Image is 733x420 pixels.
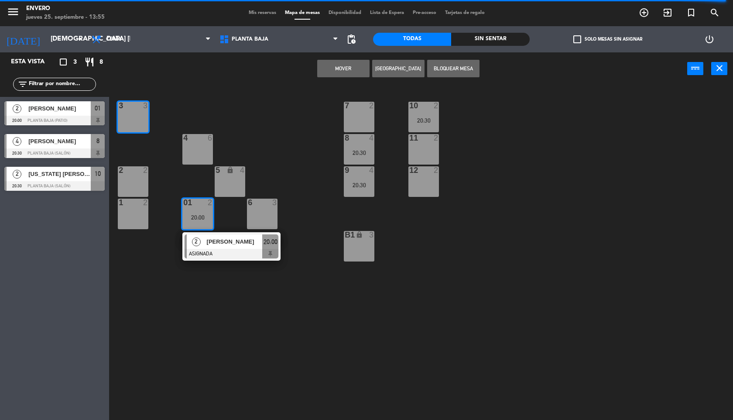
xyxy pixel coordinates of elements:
div: 2 [369,102,374,110]
span: [PERSON_NAME] [28,137,91,146]
button: menu [7,5,20,21]
i: turned_in_not [686,7,696,18]
div: Sin sentar [451,33,529,46]
i: menu [7,5,20,18]
div: 2 [143,166,148,174]
div: 4 [183,134,184,142]
span: Cena [106,36,121,42]
span: Planta Baja [232,36,268,42]
span: 2 [13,170,21,179]
span: 10 [95,169,101,179]
div: 4 [369,134,374,142]
button: close [711,62,727,75]
i: power_input [690,63,701,73]
button: Bloquear Mesa [427,60,480,77]
div: 20:30 [344,182,374,188]
input: Filtrar por nombre... [28,79,96,89]
span: Tarjetas de regalo [441,10,489,15]
span: check_box_outline_blank [573,35,581,43]
i: search [709,7,720,18]
i: exit_to_app [662,7,673,18]
div: 4 [369,166,374,174]
div: Envero [26,4,105,13]
button: Mover [317,60,370,77]
div: Todas [373,33,451,46]
span: 3 [73,57,77,67]
div: 3 [272,199,277,207]
div: 20:30 [408,117,439,124]
div: 20:30 [344,150,374,156]
span: 2 [13,104,21,113]
span: 8 [96,136,99,146]
span: 01 [95,103,101,114]
div: 3 [369,231,374,239]
label: Solo mesas sin asignar [573,35,642,43]
i: restaurant [84,57,95,67]
div: 2 [434,166,439,174]
span: 20:00 [264,237,277,247]
span: [PERSON_NAME] [207,237,263,246]
span: 2 [192,238,201,246]
div: 20:00 [182,214,213,220]
i: filter_list [17,79,28,90]
div: 01 [183,199,184,207]
i: close [714,63,725,73]
button: [GEOGRAPHIC_DATA] [372,60,425,77]
button: power_input [687,62,703,75]
div: jueves 25. septiembre - 13:55 [26,13,105,22]
div: 3 [143,102,148,110]
span: Lista de Espera [366,10,408,15]
div: 2 [434,134,439,142]
span: Disponibilidad [324,10,366,15]
span: [PERSON_NAME] [28,104,91,113]
i: lock [356,231,363,238]
div: 4 [240,166,245,174]
span: 4 [13,137,21,146]
div: 6 [208,134,213,142]
i: power_settings_new [704,34,715,45]
i: crop_square [58,57,69,67]
span: [US_STATE] [PERSON_NAME] [28,169,91,179]
span: Mapa de mesas [281,10,324,15]
div: Esta vista [4,57,63,67]
span: pending_actions [346,34,356,45]
i: arrow_drop_down [75,34,85,45]
span: Pre-acceso [408,10,441,15]
div: 2 [434,102,439,110]
div: 2 [143,199,148,207]
span: 8 [99,57,103,67]
i: lock [226,166,234,174]
i: add_circle_outline [639,7,649,18]
div: 2 [208,199,213,207]
span: Mis reservas [244,10,281,15]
